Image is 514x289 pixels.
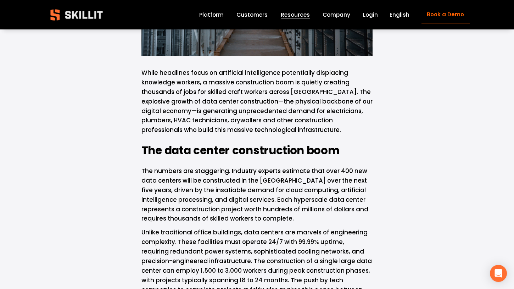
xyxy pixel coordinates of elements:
strong: The data center construction boom [141,143,340,158]
div: Open Intercom Messenger [490,265,507,282]
a: Platform [199,10,224,20]
img: Skillit [44,4,109,26]
a: Book a Demo [421,6,470,23]
a: folder dropdown [281,10,310,20]
p: The numbers are staggering. Industry experts estimate that over 400 new data centers will be cons... [141,166,373,223]
a: Customers [236,10,268,20]
span: English [390,11,409,19]
a: Company [323,10,350,20]
a: Login [363,10,378,20]
span: Resources [281,11,310,19]
div: language picker [390,10,409,20]
p: While headlines focus on artificial intelligence potentially displacing knowledge workers, a mass... [141,68,373,135]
